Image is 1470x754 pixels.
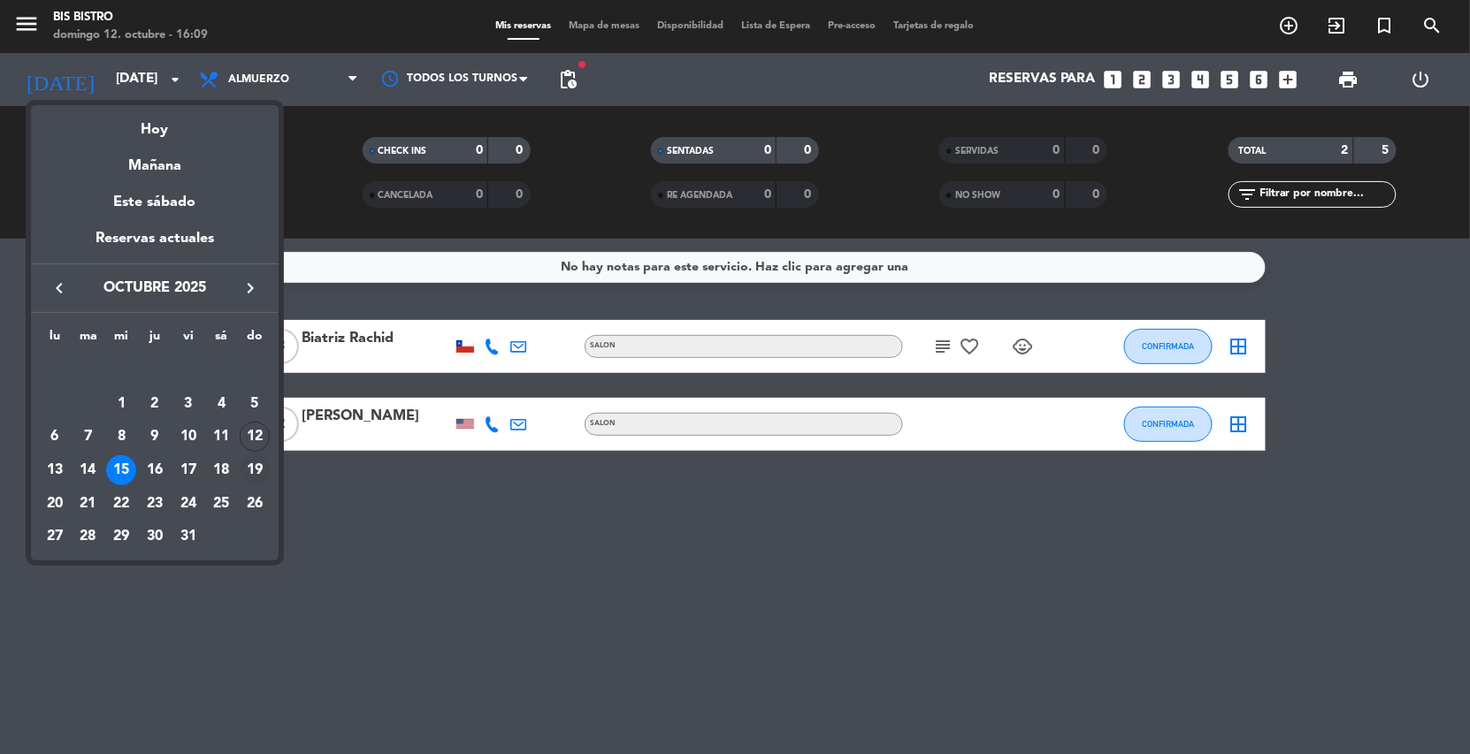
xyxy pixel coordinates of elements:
[206,422,236,452] div: 11
[106,522,136,552] div: 29
[172,326,205,354] th: viernes
[205,487,239,521] td: 25 de octubre de 2025
[205,326,239,354] th: sábado
[106,489,136,519] div: 22
[38,420,72,453] td: 6 de octubre de 2025
[104,420,138,453] td: 8 de octubre de 2025
[43,277,75,300] button: keyboard_arrow_left
[38,354,272,387] td: OCT.
[40,522,70,552] div: 27
[38,326,72,354] th: lunes
[172,453,205,487] td: 17 de octubre de 2025
[206,489,236,519] div: 25
[72,453,105,487] td: 14 de octubre de 2025
[206,455,236,485] div: 18
[106,455,136,485] div: 15
[49,278,70,299] i: keyboard_arrow_left
[238,487,272,521] td: 26 de octubre de 2025
[238,326,272,354] th: domingo
[173,422,203,452] div: 10
[140,422,170,452] div: 9
[173,522,203,552] div: 31
[40,455,70,485] div: 13
[73,422,103,452] div: 7
[138,520,172,553] td: 30 de octubre de 2025
[140,489,170,519] div: 23
[238,387,272,421] td: 5 de octubre de 2025
[238,420,272,453] td: 12 de octubre de 2025
[73,455,103,485] div: 14
[172,387,205,421] td: 3 de octubre de 2025
[72,326,105,354] th: martes
[205,387,239,421] td: 4 de octubre de 2025
[106,389,136,419] div: 1
[38,487,72,521] td: 20 de octubre de 2025
[40,489,70,519] div: 20
[72,487,105,521] td: 21 de octubre de 2025
[138,387,172,421] td: 2 de octubre de 2025
[173,455,203,485] div: 17
[240,489,270,519] div: 26
[173,489,203,519] div: 24
[205,453,239,487] td: 18 de octubre de 2025
[240,455,270,485] div: 19
[138,420,172,453] td: 9 de octubre de 2025
[240,389,270,419] div: 5
[173,389,203,419] div: 3
[138,453,172,487] td: 16 de octubre de 2025
[40,422,70,452] div: 6
[104,520,138,553] td: 29 de octubre de 2025
[206,389,236,419] div: 4
[104,326,138,354] th: miércoles
[172,520,205,553] td: 31 de octubre de 2025
[104,487,138,521] td: 22 de octubre de 2025
[240,278,261,299] i: keyboard_arrow_right
[234,277,266,300] button: keyboard_arrow_right
[73,489,103,519] div: 21
[31,178,279,227] div: Este sábado
[238,453,272,487] td: 19 de octubre de 2025
[172,487,205,521] td: 24 de octubre de 2025
[38,520,72,553] td: 27 de octubre de 2025
[140,522,170,552] div: 30
[104,453,138,487] td: 15 de octubre de 2025
[75,277,234,300] span: octubre 2025
[38,453,72,487] td: 13 de octubre de 2025
[72,520,105,553] td: 28 de octubre de 2025
[31,141,279,178] div: Mañana
[106,422,136,452] div: 8
[138,326,172,354] th: jueves
[205,420,239,453] td: 11 de octubre de 2025
[31,227,279,263] div: Reservas actuales
[172,420,205,453] td: 10 de octubre de 2025
[140,455,170,485] div: 16
[240,422,270,452] div: 12
[31,105,279,141] div: Hoy
[138,487,172,521] td: 23 de octubre de 2025
[72,420,105,453] td: 7 de octubre de 2025
[73,522,103,552] div: 28
[104,387,138,421] td: 1 de octubre de 2025
[140,389,170,419] div: 2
